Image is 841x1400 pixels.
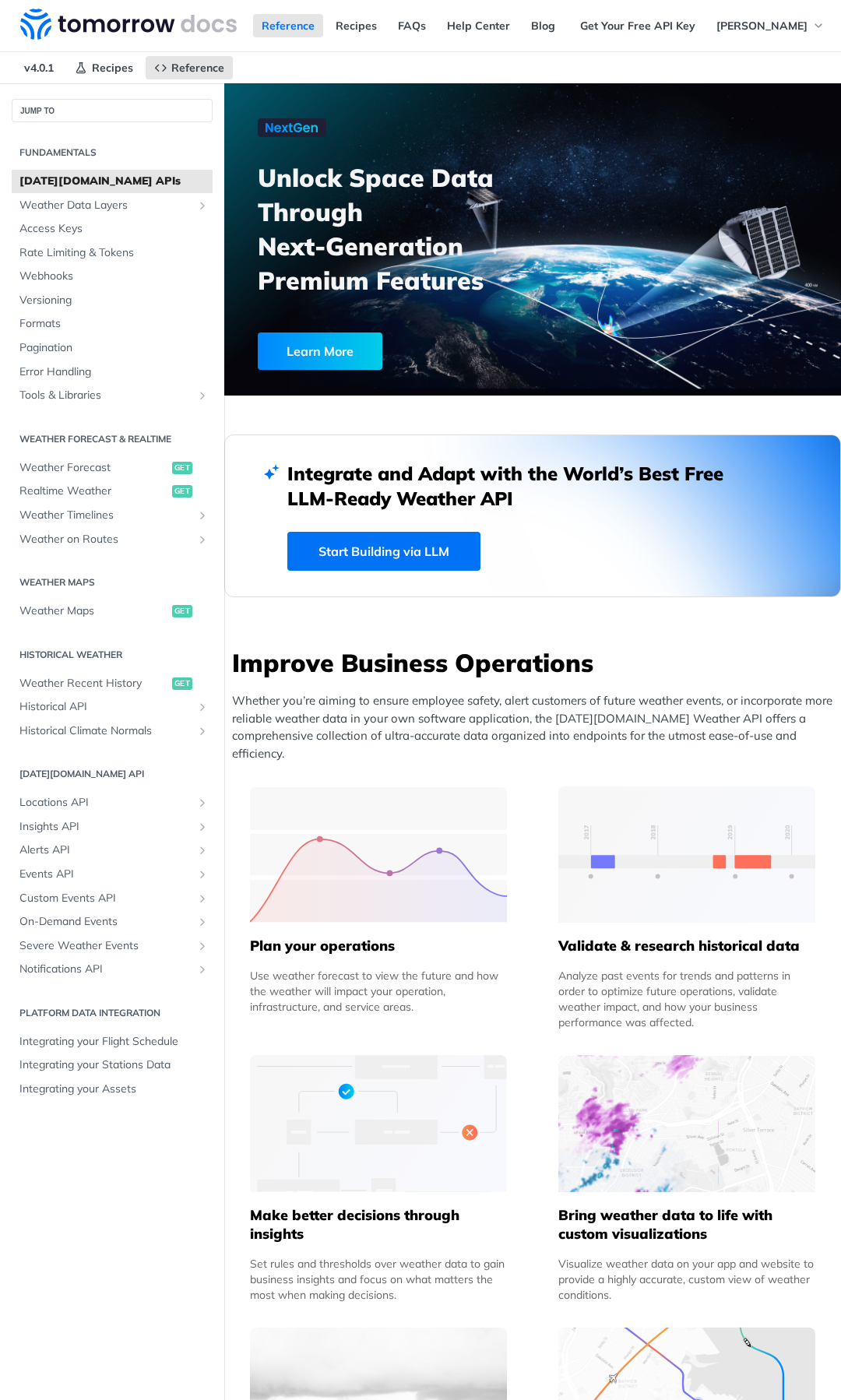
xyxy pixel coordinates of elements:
a: Learn More [258,332,491,370]
a: Insights APIShow subpages for Insights API [12,815,213,839]
span: Formats [19,316,209,332]
a: Weather TimelinesShow subpages for Weather Timelines [12,504,213,527]
a: Formats [12,312,213,336]
h3: Unlock Space Data Through Next-Generation Premium Features [258,160,550,297]
span: Recipes [92,61,133,75]
a: Pagination [12,336,213,360]
a: Custom Events APIShow subpages for Custom Events API [12,887,213,910]
img: 13d7ca0-group-496-2.svg [558,786,815,923]
span: get [172,462,192,474]
button: Show subpages for Alerts API [196,844,209,857]
button: Show subpages for Weather Data Layers [196,199,209,212]
span: [PERSON_NAME] [716,19,808,33]
span: Access Keys [19,221,209,237]
img: Tomorrow.io Weather API Docs [20,9,237,40]
h3: Improve Business Operations [232,645,841,680]
span: Integrating your Assets [19,1082,209,1097]
div: Analyze past events for trends and patterns in order to optimize future operations, validate weat... [558,968,815,1030]
a: Reference [146,56,233,79]
a: Blog [523,14,564,37]
span: Realtime Weather [19,484,168,499]
img: a22d113-group-496-32x.svg [250,1055,507,1191]
h2: Weather Forecast & realtime [12,432,213,446]
a: Historical Climate NormalsShow subpages for Historical Climate Normals [12,719,213,743]
span: Rate Limiting & Tokens [19,245,209,261]
span: Weather Recent History [19,676,168,691]
span: Weather Timelines [19,508,192,523]
span: On-Demand Events [19,914,192,930]
h2: Integrate and Adapt with the World’s Best Free LLM-Ready Weather API [287,461,747,511]
span: v4.0.1 [16,56,62,79]
span: Weather Data Layers [19,198,192,213]
span: Reference [171,61,224,75]
a: Weather Recent Historyget [12,672,213,695]
span: Weather Forecast [19,460,168,476]
span: [DATE][DOMAIN_NAME] APIs [19,174,209,189]
a: Events APIShow subpages for Events API [12,863,213,886]
span: Historical Climate Normals [19,723,192,739]
span: Notifications API [19,962,192,977]
span: Historical API [19,699,192,715]
span: Integrating your Flight Schedule [19,1034,209,1050]
img: 39565e8-group-4962x.svg [250,786,507,923]
a: Recipes [327,14,385,37]
button: Show subpages for Historical Climate Normals [196,725,209,737]
h2: Historical Weather [12,648,213,662]
span: get [172,485,192,498]
a: Integrating your Assets [12,1078,213,1101]
button: Show subpages for Notifications API [196,963,209,976]
span: Versioning [19,293,209,308]
img: NextGen [258,118,326,137]
span: Integrating your Stations Data [19,1057,209,1073]
button: Show subpages for Severe Weather Events [196,940,209,952]
h2: [DATE][DOMAIN_NAME] API [12,767,213,781]
span: Locations API [19,795,192,811]
a: [DATE][DOMAIN_NAME] APIs [12,170,213,193]
a: Tools & LibrariesShow subpages for Tools & Libraries [12,384,213,407]
button: Show subpages for Weather on Routes [196,533,209,546]
span: Events API [19,867,192,882]
h5: Plan your operations [250,937,507,955]
a: Severe Weather EventsShow subpages for Severe Weather Events [12,934,213,958]
a: Locations APIShow subpages for Locations API [12,791,213,814]
button: Show subpages for Tools & Libraries [196,389,209,402]
span: Pagination [19,340,209,356]
span: Severe Weather Events [19,938,192,954]
a: Rate Limiting & Tokens [12,241,213,265]
h5: Bring weather data to life with custom visualizations [558,1206,815,1243]
h2: Platform DATA integration [12,1006,213,1020]
span: Weather Maps [19,603,168,619]
a: Get Your Free API Key [572,14,704,37]
button: JUMP TO [12,99,213,122]
span: Alerts API [19,842,192,858]
a: Weather Data LayersShow subpages for Weather Data Layers [12,194,213,217]
span: Custom Events API [19,891,192,906]
div: Visualize weather data on your app and website to provide a highly accurate, custom view of weath... [558,1256,815,1303]
div: Learn More [258,332,382,370]
h2: Fundamentals [12,146,213,160]
div: Set rules and thresholds over weather data to gain business insights and focus on what matters th... [250,1256,507,1303]
a: Access Keys [12,217,213,241]
a: Recipes [66,56,142,79]
button: [PERSON_NAME] [708,14,833,37]
a: FAQs [389,14,435,37]
a: Start Building via LLM [287,532,480,571]
a: Reference [253,14,323,37]
a: Alerts APIShow subpages for Alerts API [12,839,213,862]
a: Help Center [438,14,519,37]
h5: Validate & research historical data [558,937,815,955]
a: Historical APIShow subpages for Historical API [12,695,213,719]
a: On-Demand EventsShow subpages for On-Demand Events [12,910,213,934]
a: Webhooks [12,265,213,288]
span: Weather on Routes [19,532,192,547]
button: Show subpages for Locations API [196,797,209,809]
a: Versioning [12,289,213,312]
h2: Weather Maps [12,575,213,589]
button: Show subpages for Insights API [196,821,209,833]
img: 4463876-group-4982x.svg [558,1055,815,1191]
a: Integrating your Flight Schedule [12,1030,213,1054]
span: Tools & Libraries [19,388,192,403]
a: API Status [568,14,640,37]
a: Weather Mapsget [12,600,213,623]
a: Error Handling [12,361,213,384]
